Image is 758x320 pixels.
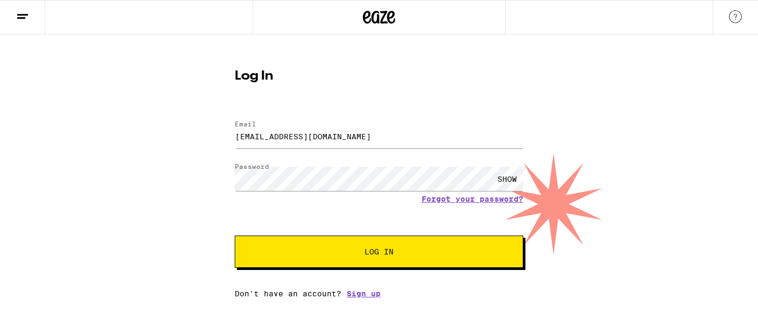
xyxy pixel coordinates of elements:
label: Password [235,163,269,170]
h1: Log In [235,70,523,83]
input: Email [235,124,523,148]
a: Forgot your password? [422,195,523,203]
a: Sign up [347,289,381,298]
button: Log In [235,236,523,268]
span: Log In [364,248,394,255]
div: SHOW [491,167,523,191]
label: Email [235,120,256,127]
div: Don't have an account? [235,289,523,298]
